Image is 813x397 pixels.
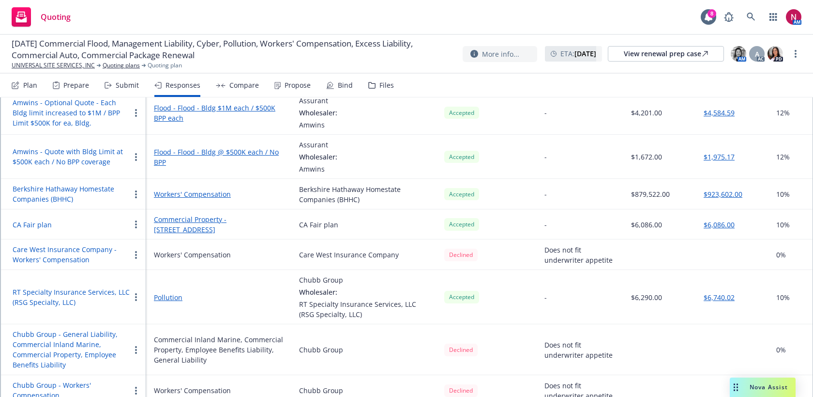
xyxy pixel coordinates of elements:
[704,292,735,302] button: $6,740.02
[750,383,788,391] span: Nova Assist
[299,287,429,297] div: Wholesaler:
[13,329,130,370] button: Chubb Group - General Liability, Commercial Inland Marine, Commercial Property, Employee Benefits...
[444,107,479,119] div: Accepted
[730,378,796,397] button: Nova Assist
[154,214,284,235] a: Commercial Property - [STREET_ADDRESS]
[544,292,547,302] div: -
[704,189,742,199] button: $923,602.00
[444,188,479,200] div: Accepted
[154,385,231,396] div: Workers' Compensation
[41,13,71,21] span: Quoting
[444,218,479,230] div: Accepted
[299,95,337,106] div: Assurant
[631,108,662,118] div: $4,201.00
[12,61,95,70] a: UNIVERSAL SITE SERVICES, INC
[776,292,790,302] span: 10%
[776,108,790,118] span: 12%
[154,147,284,167] a: Flood - Flood - Bldg @ $500K each / No BPP
[704,220,735,230] button: $6,086.00
[786,9,801,25] img: photo
[544,245,616,265] div: Does not fit underwriter appetite
[13,244,130,265] button: Care West Insurance Company - Workers' Compensation
[544,108,547,118] div: -
[755,49,759,59] span: A
[63,81,89,89] div: Prepare
[708,9,716,18] div: 8
[444,384,478,397] span: Declined
[338,81,353,89] div: Bind
[544,340,616,360] div: Does not fit underwriter appetite
[730,378,742,397] div: Drag to move
[768,46,783,62] img: photo
[704,108,735,118] button: $4,584.59
[764,7,783,27] a: Switch app
[608,46,724,62] a: View renewal prep case
[154,103,284,123] a: Flood - Flood - Bldg $1M each / $500K BPP each
[299,345,343,355] div: Chubb Group
[299,140,337,150] div: Assurant
[560,48,596,59] span: ETA :
[285,81,311,89] div: Propose
[299,152,337,162] div: Wholesaler:
[776,220,790,230] span: 10%
[154,250,231,260] div: Workers' Compensation
[229,81,259,89] div: Compare
[624,47,708,61] div: View renewal prep case
[23,81,37,89] div: Plan
[444,344,478,356] div: Declined
[154,292,284,302] a: Pollution
[299,120,337,130] div: Amwins
[741,7,761,27] a: Search
[299,184,429,205] div: Berkshire Hathaway Homestate Companies (BHHC)
[776,250,786,260] span: 0%
[299,108,337,118] div: Wholesaler:
[631,292,662,302] div: $6,290.00
[12,38,455,61] span: [DATE] Commercial Flood, Management Liability, Cyber, Pollution, Workers' Compensation, Excess Li...
[299,164,337,174] div: Amwins
[154,189,284,199] a: Workers' Compensation
[379,81,394,89] div: Files
[103,61,140,70] a: Quoting plans
[444,249,478,261] div: Declined
[790,48,801,60] a: more
[13,184,130,204] button: Berkshire Hathaway Homestate Companies (BHHC)
[154,334,284,365] div: Commercial Inland Marine, Commercial Property, Employee Benefits Liability, General Liability
[444,384,478,397] div: Declined
[776,189,790,199] span: 10%
[444,291,479,303] div: Accepted
[574,49,596,58] strong: [DATE]
[299,250,399,260] div: Care West Insurance Company
[631,152,662,162] div: $1,672.00
[166,81,200,89] div: Responses
[13,287,130,307] button: RT Specialty Insurance Services, LLC (RSG Specialty, LLC)
[444,151,479,163] div: Accepted
[776,152,790,162] span: 12%
[8,3,75,31] a: Quoting
[148,61,182,70] span: Quoting plan
[463,46,537,62] button: More info...
[13,220,52,230] button: CA Fair plan
[544,220,547,230] div: -
[631,220,662,230] div: $6,086.00
[631,189,670,199] div: $879,522.00
[544,152,547,162] div: -
[482,49,519,59] span: More info...
[299,275,429,285] div: Chubb Group
[116,81,139,89] div: Submit
[299,220,338,230] div: CA Fair plan
[731,46,746,62] img: photo
[544,189,547,199] div: -
[299,385,343,396] div: Chubb Group
[704,152,735,162] button: $1,975.17
[776,345,786,355] span: 0%
[13,97,130,128] button: Amwins - Optional Quote - Each Bldg limit increased to $1M / BPP Limit $500K for ea, Bldg.
[299,299,429,319] div: RT Specialty Insurance Services, LLC (RSG Specialty, LLC)
[13,146,130,167] button: Amwins - Quote with Bldg Limit at $500K each / No BPP coverage
[719,7,738,27] a: Report a Bug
